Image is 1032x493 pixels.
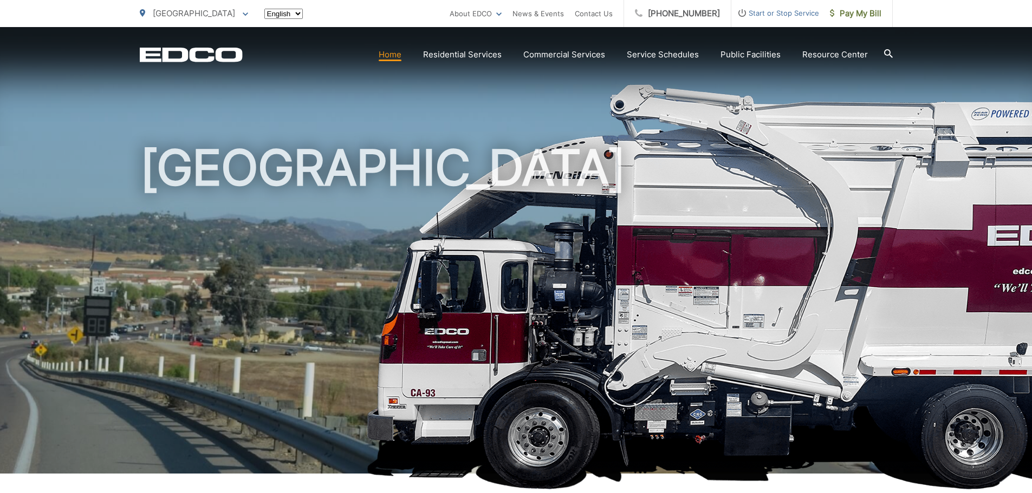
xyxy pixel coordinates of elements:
[450,7,502,20] a: About EDCO
[264,9,303,19] select: Select a language
[523,48,605,61] a: Commercial Services
[140,141,893,483] h1: [GEOGRAPHIC_DATA]
[512,7,564,20] a: News & Events
[721,48,781,61] a: Public Facilities
[575,7,613,20] a: Contact Us
[140,47,243,62] a: EDCD logo. Return to the homepage.
[423,48,502,61] a: Residential Services
[627,48,699,61] a: Service Schedules
[802,48,868,61] a: Resource Center
[153,8,235,18] span: [GEOGRAPHIC_DATA]
[379,48,401,61] a: Home
[830,7,881,20] span: Pay My Bill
